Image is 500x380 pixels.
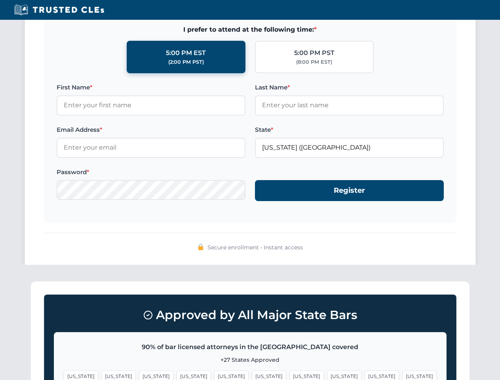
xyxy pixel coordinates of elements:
[255,138,444,158] input: Florida (FL)
[57,95,245,115] input: Enter your first name
[207,243,303,252] span: Secure enrollment • Instant access
[198,244,204,250] img: 🔒
[294,48,335,58] div: 5:00 PM PST
[255,180,444,201] button: Register
[64,355,437,364] p: +27 States Approved
[57,125,245,135] label: Email Address
[255,83,444,92] label: Last Name
[57,167,245,177] label: Password
[255,95,444,115] input: Enter your last name
[255,125,444,135] label: State
[57,83,245,92] label: First Name
[54,304,447,326] h3: Approved by All Major State Bars
[296,58,332,66] div: (8:00 PM EST)
[168,58,204,66] div: (2:00 PM PST)
[57,138,245,158] input: Enter your email
[166,48,206,58] div: 5:00 PM EST
[12,4,106,16] img: Trusted CLEs
[64,342,437,352] p: 90% of bar licensed attorneys in the [GEOGRAPHIC_DATA] covered
[57,25,444,35] span: I prefer to attend at the following time:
